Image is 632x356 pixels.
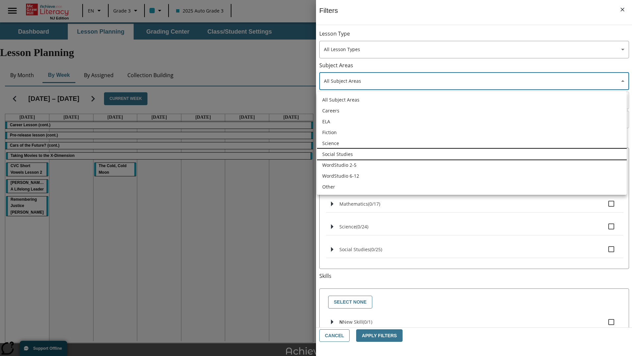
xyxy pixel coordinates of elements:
li: Social Studies [317,149,627,160]
li: Careers [317,105,627,116]
li: All Subject Areas [317,94,627,105]
li: ELA [317,116,627,127]
li: Fiction [317,127,627,138]
li: Science [317,138,627,149]
li: Other [317,181,627,192]
ul: Select a Subject Area [317,92,627,195]
li: WordStudio 2-5 [317,160,627,170]
li: WordStudio 6-12 [317,170,627,181]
